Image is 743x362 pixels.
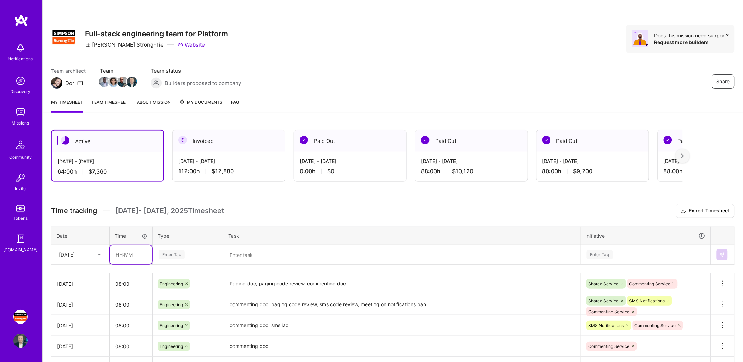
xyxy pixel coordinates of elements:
[91,98,128,113] a: Team timesheet
[110,274,152,293] input: HH:MM
[13,232,28,246] img: guide book
[99,77,110,87] img: Team Member Avatar
[224,337,580,356] textarea: commenting doc
[57,301,104,308] div: [DATE]
[137,98,171,113] a: About Mission
[14,14,28,27] img: logo
[118,76,127,88] a: Team Member Avatar
[589,323,624,328] span: SMS Notifications
[452,168,473,175] span: $10,120
[110,316,152,335] input: HH:MM
[160,344,183,349] span: Engineering
[13,215,28,222] div: Tokens
[127,77,137,87] img: Team Member Avatar
[160,323,183,328] span: Engineering
[13,41,28,55] img: bell
[108,77,119,87] img: Team Member Avatar
[151,67,241,74] span: Team status
[115,206,224,215] span: [DATE] - [DATE] , 2025 Timesheet
[179,98,223,106] span: My Documents
[51,206,97,215] span: Time tracking
[52,131,163,152] div: Active
[178,136,187,144] img: Invoiced
[589,309,630,314] span: Commenting Service
[89,168,107,175] span: $7,360
[13,310,28,324] img: Simpson Strong-Tie: Full-stack engineering team for Platform
[421,136,430,144] img: Paid Out
[586,232,706,240] div: Initiative
[300,136,308,144] img: Paid Out
[13,334,28,348] img: User Avatar
[542,157,643,165] div: [DATE] - [DATE]
[542,136,551,144] img: Paid Out
[12,334,29,348] a: User Avatar
[635,323,676,328] span: Commenting Service
[51,98,83,113] a: My timesheet
[127,76,136,88] a: Team Member Avatar
[51,77,62,89] img: Team Architect
[589,281,619,286] span: Shared Service
[4,246,38,253] div: [DOMAIN_NAME]
[573,168,593,175] span: $9,200
[165,79,241,87] span: Builders proposed to company
[654,39,729,46] div: Request more builders
[110,245,152,264] input: HH:MM
[542,168,643,175] div: 80:00 h
[712,74,735,89] button: Share
[117,77,128,87] img: Team Member Avatar
[231,98,239,113] a: FAQ
[179,98,223,113] a: My Documents
[159,249,185,260] div: Enter Tag
[11,88,31,95] div: Discovery
[61,136,69,145] img: Active
[153,227,223,245] th: Type
[85,41,164,48] div: [PERSON_NAME] Strong-Tie
[294,130,406,152] div: Paid Out
[109,76,118,88] a: Team Member Avatar
[115,232,147,240] div: Time
[57,322,104,329] div: [DATE]
[12,137,29,153] img: Community
[681,207,686,215] i: icon Download
[421,168,522,175] div: 88:00 h
[676,204,735,218] button: Export Timesheet
[224,316,580,335] textarea: commenting doc, sms iac
[224,274,580,294] textarea: Paging doc, paging code review, commenting doc
[110,295,152,314] input: HH:MM
[13,74,28,88] img: discovery
[65,79,74,87] div: Dor
[51,67,86,74] span: Team architect
[589,298,619,303] span: Shared Service
[57,158,158,165] div: [DATE] - [DATE]
[173,130,285,152] div: Invoiced
[97,253,101,257] i: icon Chevron
[9,153,32,161] div: Community
[537,130,649,152] div: Paid Out
[160,302,183,307] span: Engineering
[100,67,136,74] span: Team
[8,55,33,62] div: Notifications
[85,29,228,38] h3: Full-stack engineering team for Platform
[178,168,279,175] div: 112:00 h
[77,80,83,86] i: icon Mail
[632,30,649,47] img: Avatar
[12,310,29,324] a: Simpson Strong-Tie: Full-stack engineering team for Platform
[654,32,729,39] div: Does this mission need support?
[717,78,730,85] span: Share
[178,157,279,165] div: [DATE] - [DATE]
[629,298,665,303] span: SMS Notifications
[151,77,162,89] img: Builders proposed to company
[300,157,401,165] div: [DATE] - [DATE]
[57,168,158,175] div: 64:00 h
[415,130,528,152] div: Paid Out
[12,119,29,127] div: Missions
[57,343,104,350] div: [DATE]
[587,249,613,260] div: Enter Tag
[629,281,671,286] span: Commenting Service
[327,168,334,175] span: $0
[212,168,234,175] span: $12,880
[100,76,109,88] a: Team Member Avatar
[110,337,152,356] input: HH:MM
[664,136,672,144] img: Paid Out
[51,227,110,245] th: Date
